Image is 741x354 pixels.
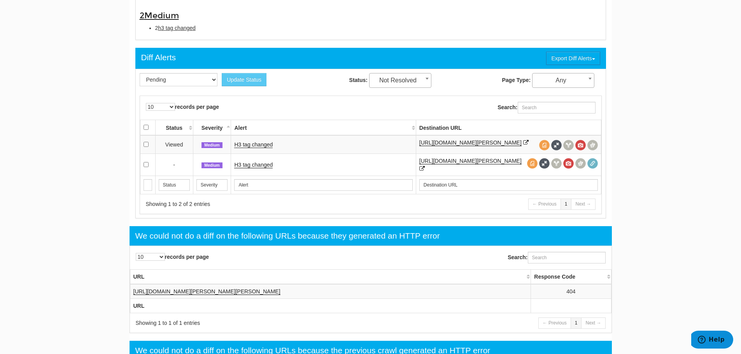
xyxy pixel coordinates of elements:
iframe: Opens a widget where you can find more information [691,331,733,350]
span: h3 tag changed [158,25,196,31]
th: Response Code: activate to sort column ascending [531,269,611,284]
a: [URL][DOMAIN_NAME][PERSON_NAME] [419,158,522,164]
span: 2 [140,10,179,21]
div: Showing 1 to 1 of 1 entries [136,319,361,327]
button: Update Status [222,73,266,86]
th: URL: activate to sort column ascending [130,269,531,284]
strong: Page Type: [502,77,531,83]
input: Search: [518,102,596,113]
th: Severity: activate to sort column descending [193,120,231,135]
span: Compare screenshots [575,158,586,169]
label: records per page [136,253,209,261]
span: Redirect chain [587,158,598,169]
a: Next → [581,317,605,329]
span: View source [527,158,538,169]
span: Full Source Diff [539,158,550,169]
td: 404 [531,284,611,299]
span: Any [532,73,594,88]
select: records per page [136,253,165,261]
select: records per page [146,103,175,111]
div: Showing 1 to 2 of 2 entries [146,200,361,208]
label: Search: [498,102,595,113]
span: Medium [144,10,179,21]
a: [URL][DOMAIN_NAME][PERSON_NAME][PERSON_NAME] [133,288,280,295]
input: Search [159,179,190,191]
a: ← Previous [538,317,571,329]
span: View screenshot [563,158,574,169]
span: View source [539,140,550,150]
th: Alert: activate to sort column ascending [231,120,416,135]
label: records per page [146,103,219,111]
input: Search [144,179,152,191]
span: Not Resolved [370,75,431,86]
button: Export Diff Alerts [546,52,600,65]
a: [URL][DOMAIN_NAME][PERSON_NAME] [419,140,522,146]
th: Status: activate to sort column ascending [155,120,193,135]
li: 2 [155,24,602,32]
a: H3 tag changed [234,162,273,168]
span: Full Source Diff [551,140,562,150]
input: Search [234,179,412,191]
th: Destination URL [416,120,601,135]
label: Search: [508,252,605,263]
td: - [155,153,193,176]
strong: Status: [349,77,368,83]
a: ← Previous [528,199,561,210]
input: Search [196,179,228,191]
span: Compare screenshots [587,140,598,150]
th: URL [130,298,531,313]
span: Any [533,75,594,86]
div: We could not do a diff on the following URLs because they generated an HTTP error [135,230,440,242]
span: Medium [201,142,222,148]
span: Medium [201,162,222,169]
input: Search [419,179,598,191]
div: Diff Alerts [141,52,176,63]
td: Viewed [155,135,193,154]
input: Search: [528,252,606,263]
span: View headers [563,140,574,150]
a: 1 [561,199,572,210]
a: 1 [571,317,582,329]
span: Not Resolved [369,73,431,88]
a: Next → [571,199,595,210]
a: H3 tag changed [234,141,273,148]
span: View headers [551,158,562,169]
span: View screenshot [575,140,586,150]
